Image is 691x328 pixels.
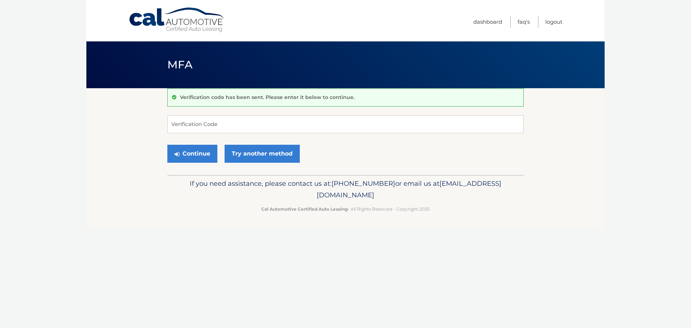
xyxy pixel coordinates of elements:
input: Verification Code [167,115,524,133]
button: Continue [167,145,217,163]
span: [PHONE_NUMBER] [331,179,395,188]
a: Cal Automotive [128,7,226,33]
a: Dashboard [473,16,502,28]
p: If you need assistance, please contact us at: or email us at [172,178,519,201]
a: Try another method [225,145,300,163]
p: Verification code has been sent. Please enter it below to continue. [180,94,354,100]
span: MFA [167,58,193,71]
span: [EMAIL_ADDRESS][DOMAIN_NAME] [317,179,501,199]
strong: Cal Automotive Certified Auto Leasing [261,206,348,212]
a: Logout [545,16,563,28]
a: FAQ's [518,16,530,28]
p: - All Rights Reserved - Copyright 2025 [172,205,519,213]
